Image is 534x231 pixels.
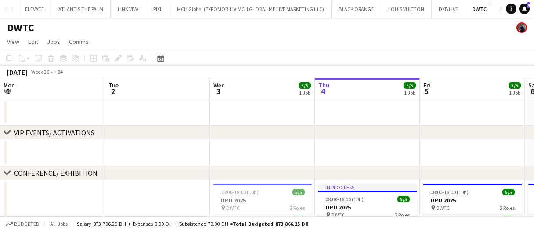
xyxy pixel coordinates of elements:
span: 4 [527,2,530,8]
span: 5/5 [299,82,311,89]
div: In progress [318,184,417,191]
a: 4 [519,4,530,14]
span: 5/5 [502,189,515,195]
h1: DWTC [7,21,34,34]
a: Jobs [43,36,64,47]
div: [DATE] [7,68,27,76]
span: 5/5 [397,196,410,202]
span: Jobs [47,38,60,46]
span: 2 [107,86,119,96]
button: ELEVATE [18,0,51,18]
span: 5/5 [509,82,521,89]
span: 4 [317,86,329,96]
button: MCH Global (EXPOMOBILIA MCH GLOBAL ME LIVE MARKETING LLC) [170,0,332,18]
button: LOUIS VUITTON [381,0,432,18]
span: 08:00-18:00 (10h) [430,189,469,195]
span: 5/5 [404,82,416,89]
h3: UPU 2025 [213,196,312,204]
span: 2 Roles [395,212,410,218]
span: Wed [213,81,225,89]
h3: UPU 2025 [423,196,522,204]
a: Edit [25,36,42,47]
div: +04 [54,69,63,75]
span: All jobs [48,220,69,227]
span: 08:00-18:00 (10h) [325,196,364,202]
span: DWTC [226,205,240,211]
button: BLACK ORANGE [332,0,381,18]
span: 3 [212,86,225,96]
span: View [7,38,19,46]
a: Comms [65,36,92,47]
span: 1 [2,86,15,96]
div: 1 Job [299,90,310,96]
button: DWTC [465,0,494,18]
div: 1 Job [509,90,520,96]
button: PIXL [146,0,170,18]
span: Tue [108,81,119,89]
span: Edit [28,38,38,46]
span: Thu [318,81,329,89]
div: 1 Job [404,90,415,96]
span: Budgeted [14,221,40,227]
span: Comms [69,38,89,46]
span: Week 36 [29,69,51,75]
a: View [4,36,23,47]
button: Budgeted [4,219,41,229]
span: 08:00-18:00 (10h) [220,189,259,195]
span: Fri [423,81,430,89]
h3: UPU 2025 [318,203,417,211]
span: 2 Roles [500,205,515,211]
span: DWTC [436,205,450,211]
div: CONFERENCE/ EXHIBITION [14,169,97,177]
app-user-avatar: Mohamed Arafa [516,22,527,33]
button: DXB LIVE [432,0,465,18]
span: 5/5 [292,189,305,195]
div: Salary 873 796.25 DH + Expenses 0.00 DH + Subsistence 70.00 DH = [77,220,309,227]
button: ATLANTIS THE PALM [51,0,111,18]
div: VIP EVENTS/ ACTIVATIONS [14,128,94,137]
span: 2 Roles [290,205,305,211]
span: 5 [422,86,430,96]
button: LINK VIVA [111,0,146,18]
span: DWTC [331,212,345,218]
span: Total Budgeted 873 866.25 DH [233,220,309,227]
span: Mon [4,81,15,89]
